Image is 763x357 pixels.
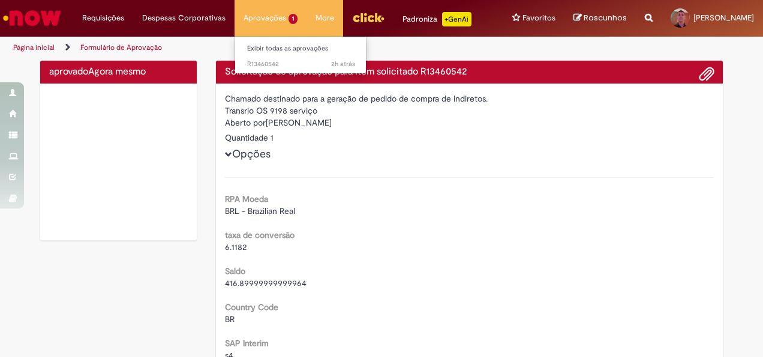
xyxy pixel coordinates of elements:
div: Chamado destinado para a geração de pedido de compra de indiretos. [225,93,714,105]
span: BRL - Brazilian Real [225,206,295,216]
img: ServiceNow [1,6,63,30]
span: 416.89999999999964 [225,278,307,288]
span: Aprovações [244,12,286,24]
span: Rascunhos [584,12,627,23]
span: More [316,12,334,24]
b: RPA Moeda [225,194,268,204]
span: BR [225,314,235,325]
ul: Aprovações [235,36,367,74]
b: SAP Interim [225,338,269,349]
div: [PERSON_NAME] [225,117,714,132]
span: Despesas Corporativas [142,12,226,24]
span: Requisições [82,12,124,24]
span: 6.1182 [225,242,247,252]
span: Favoritos [522,12,555,24]
a: Exibir todas as aprovações [235,42,367,55]
span: [PERSON_NAME] [693,13,754,23]
a: Rascunhos [573,13,627,24]
time: 29/08/2025 08:52:49 [88,66,146,78]
p: +GenAi [442,12,471,26]
h4: Solicitação de aprovação para Item solicitado R13460542 [225,67,714,78]
span: R13460542 [247,59,355,69]
a: Formulário de Aprovação [80,43,162,52]
img: click_logo_yellow_360x200.png [352,8,384,26]
img: sucesso_1.gif [49,93,188,231]
a: Aberto R13460542 : [235,58,367,71]
a: Página inicial [13,43,55,52]
b: taxa de conversão [225,230,295,240]
b: Saldo [225,266,245,276]
span: 2h atrás [331,59,355,69]
span: Agora mesmo [88,66,146,78]
span: 1 [289,14,298,24]
time: 29/08/2025 07:17:14 [331,59,355,69]
div: Padroniza [402,12,471,26]
label: Aberto por [225,117,266,129]
ul: Trilhas de página [9,37,500,59]
h4: aprovado [49,67,188,78]
div: Quantidade 1 [225,132,714,144]
div: Transrio OS 9198 serviço [225,105,714,117]
b: Country Code [225,302,278,313]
